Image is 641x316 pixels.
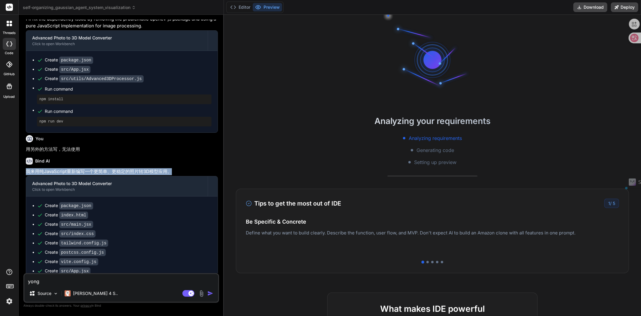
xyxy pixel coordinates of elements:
button: Advanced Photo to 3D Model ConverterClick to open Workbench [26,176,208,196]
div: Create [45,203,93,209]
code: src/App.jsx [59,268,90,275]
pre: npm run dev [39,119,209,124]
div: Create [45,66,90,73]
button: Editor [228,3,253,11]
button: Download [573,2,607,12]
span: Setting up preview [414,159,457,166]
span: 5 [613,201,615,206]
img: attachment [198,290,205,297]
p: 用另外的方法写，无法使用 [26,146,218,153]
div: Create [45,76,144,82]
label: GitHub [4,72,15,77]
span: privacy [81,304,91,307]
div: / [604,199,619,208]
code: index.html [59,212,88,219]
code: package.json [59,57,93,64]
img: Pick Models [53,291,58,296]
img: icon [207,290,213,296]
span: self-organizing_gaussian_agent_system_visualization [23,5,136,11]
div: Create [45,240,108,246]
span: Run command [45,86,212,92]
img: settings [4,296,14,306]
textarea: yong [24,274,218,285]
p: [PERSON_NAME] 4 S.. [73,290,118,296]
span: Generating code [417,147,454,154]
div: Click to open Workbench [32,187,202,192]
div: Advanced Photo to 3D Model Converter [32,35,202,41]
p: Source [38,290,51,296]
h2: Analyzing your requirements [224,115,641,127]
button: Deploy [611,2,638,12]
span: 1 [608,201,610,206]
button: Advanced Photo to 3D Model ConverterClick to open Workbench [26,31,208,51]
h3: Tips to get the most out of IDE [246,199,341,208]
code: src/App.jsx [59,66,90,73]
h2: What makes IDE powerful [337,302,528,315]
div: Create [45,259,98,265]
code: tailwind.config.js [59,240,108,247]
span: Run command [45,108,212,114]
h6: Bind AI [35,158,50,164]
div: Create [45,268,90,274]
code: src/index.css [59,230,96,237]
h4: Be Specific & Concrete [246,218,619,226]
div: Advanced Photo to 3D Model Converter [32,181,202,187]
pre: npm install [39,97,209,102]
div: Click to open Workbench [32,42,202,46]
code: src/main.jsx [59,221,93,228]
div: Create [45,221,93,228]
code: vite.config.js [59,258,98,265]
p: I'll fix the dependency issue by removing the problematic opencv-js package and using a pure Java... [26,16,218,29]
p: Always double-check its answers. Your in Bind [23,303,219,308]
label: Upload [4,94,15,99]
div: Create [45,212,88,218]
code: package.json [59,202,93,209]
img: Claude 4 Sonnet [65,290,71,296]
label: threads [3,30,16,36]
h6: You [35,136,44,142]
div: Create [45,231,96,237]
code: src/utils/Advanced3DProcessor.js [59,75,144,82]
code: postcss.config.js [59,249,106,256]
span: Analyzing requirements [409,135,462,142]
div: Create [45,57,93,63]
div: Create [45,249,106,256]
label: code [5,51,14,56]
button: Preview [253,3,282,11]
p: 我来用纯JavaScript重新编写一个更简单、更稳定的照片转3D模型应用。 [26,168,218,175]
